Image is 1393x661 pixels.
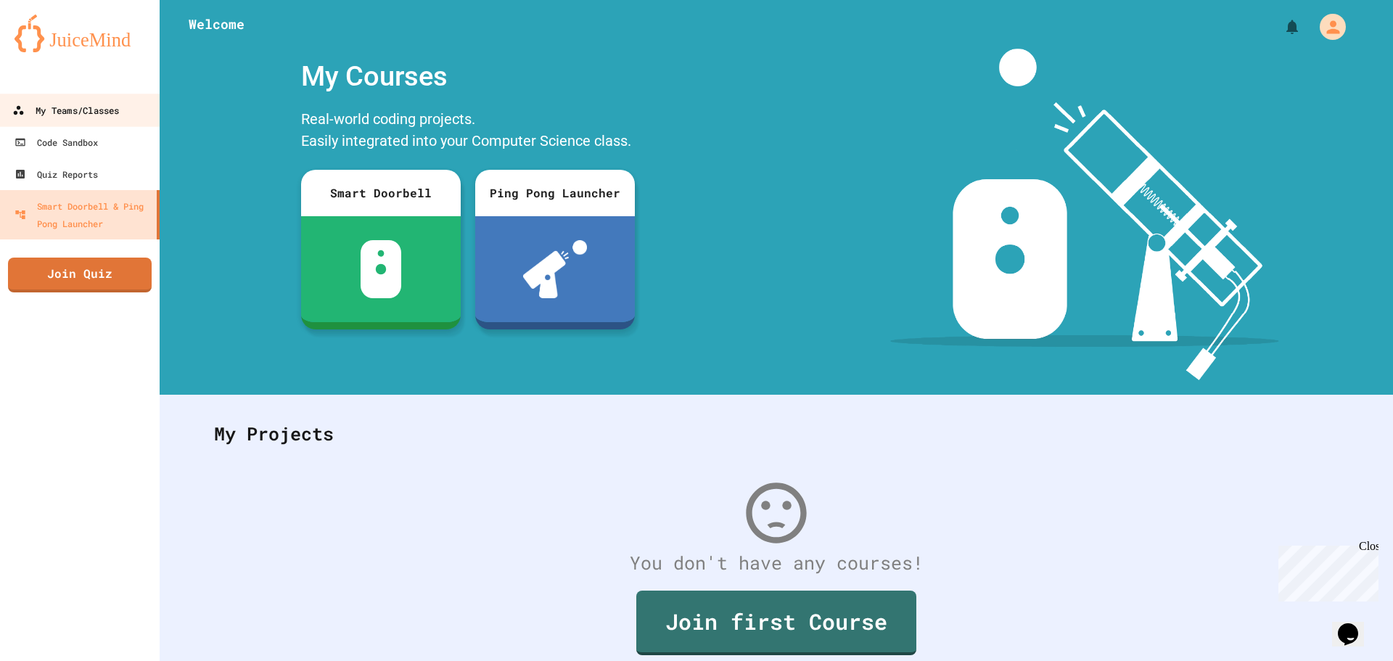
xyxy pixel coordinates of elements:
[636,591,916,655] a: Join first Course
[1273,540,1378,602] iframe: chat widget
[15,15,145,52] img: logo-orange.svg
[15,165,98,183] div: Quiz Reports
[12,102,119,120] div: My Teams/Classes
[1332,603,1378,646] iframe: chat widget
[8,258,152,292] a: Join Quiz
[523,240,588,298] img: ppl-with-ball.png
[200,406,1353,462] div: My Projects
[890,49,1279,380] img: banner-image-my-projects.png
[15,134,98,151] div: Code Sandbox
[1304,10,1349,44] div: My Account
[361,240,402,298] img: sdb-white.svg
[15,197,151,232] div: Smart Doorbell & Ping Pong Launcher
[200,549,1353,577] div: You don't have any courses!
[6,6,100,92] div: Chat with us now!Close
[294,49,642,104] div: My Courses
[475,170,635,216] div: Ping Pong Launcher
[301,170,461,216] div: Smart Doorbell
[1257,15,1304,39] div: My Notifications
[294,104,642,159] div: Real-world coding projects. Easily integrated into your Computer Science class.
